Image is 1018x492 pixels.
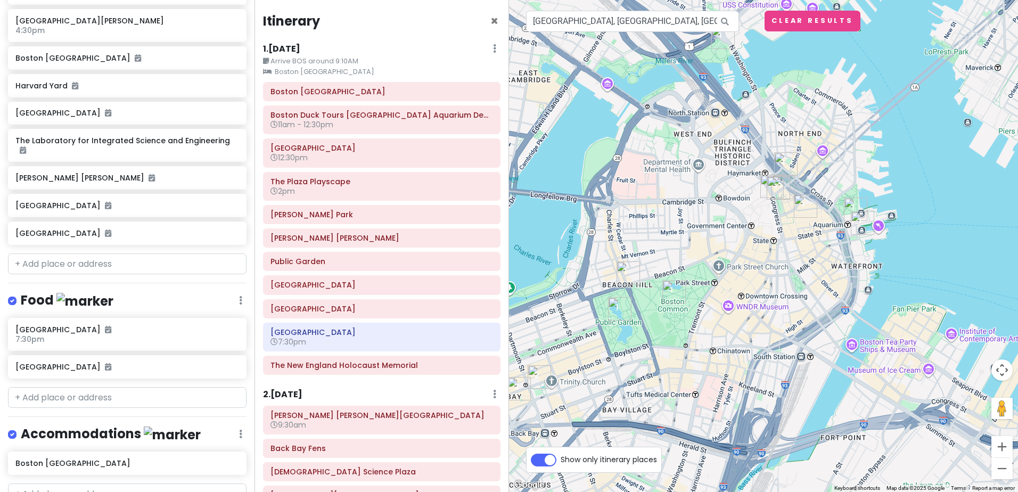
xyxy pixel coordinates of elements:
button: Clear Results [765,11,860,31]
h4: Food [21,292,113,309]
h6: The Plaza Playscape [270,177,493,186]
i: Added to itinerary [105,229,111,237]
i: Added to itinerary [72,82,78,89]
h4: Itinerary [263,13,320,29]
h6: 2 . [DATE] [263,389,302,400]
span: 12:30pm [270,152,308,163]
h6: Boston Duck Tours New England Aquarium Departure Location [270,110,493,120]
i: Added to itinerary [135,54,141,62]
div: Beacon Hill [617,261,640,285]
h6: Boston [GEOGRAPHIC_DATA] [15,53,239,63]
span: 7:30pm [15,334,44,345]
div: Union Oyster House [771,176,795,199]
span: 4:30pm [15,25,45,36]
div: The New England Holocaust Memorial [767,176,790,200]
button: Zoom out [991,458,1013,479]
span: 9:30am [270,420,306,430]
img: marker [56,293,113,309]
h6: Frederick Law Olmsted National Historic Site [270,411,493,420]
span: 7:30pm [270,337,306,347]
span: 11am - 12:30pm [270,119,333,130]
h6: The New England Holocaust Memorial [270,360,493,370]
div: Public Garden [608,297,631,321]
button: Zoom in [991,436,1013,457]
h6: Back Bay Fens [270,444,493,453]
h6: [GEOGRAPHIC_DATA][PERSON_NAME] [15,16,239,26]
div: Freedom Trail [758,100,767,109]
div: Faneuil Hall Marketplace [794,194,817,218]
h6: Rose Kennedy Greenway [270,233,493,243]
span: Map data ©2025 Google [886,485,945,491]
h6: [PERSON_NAME] [PERSON_NAME] [15,173,239,183]
span: Show only itinerary places [561,454,657,465]
h6: [GEOGRAPHIC_DATA] [15,108,239,118]
h6: Harvard Yard [15,81,239,91]
h4: Accommodations [21,425,201,443]
input: + Add place or address [8,387,247,408]
div: Boston Common [662,280,686,304]
img: marker [144,427,201,443]
h6: [GEOGRAPHIC_DATA] [15,201,239,210]
div: Boston Duck Tours New England Aquarium Departure Location [851,211,874,235]
h6: Boston [GEOGRAPHIC_DATA] [15,458,239,468]
a: Report a map error [972,485,1015,491]
h6: The Laboratory for Integrated Science and Engineering [15,136,239,155]
a: Open this area in Google Maps (opens a new window) [512,478,547,492]
h6: Boston Common [270,304,493,314]
i: Added to itinerary [105,109,111,117]
i: Added to itinerary [105,202,111,209]
small: Boston [GEOGRAPHIC_DATA] [263,67,500,77]
div: Copley Square [528,365,551,389]
i: Added to itinerary [105,326,111,333]
div: Rose Kennedy Greenway [774,152,798,176]
div: Boston Marriott Long Wharf [844,198,867,221]
button: Map camera controls [991,359,1013,381]
small: Arrive BOS around 9:10AM [263,56,500,67]
h6: Faneuil Hall Marketplace [270,143,493,153]
h6: Boston Marriott Long Wharf [270,87,493,96]
h6: Public Garden [270,257,493,266]
h6: 1 . [DATE] [263,44,300,55]
h6: [GEOGRAPHIC_DATA] [15,325,239,334]
h6: [GEOGRAPHIC_DATA] [15,228,239,238]
div: Boston Marriott Long Wharf [850,217,859,225]
button: Drag Pegman onto the map to open Street View [991,398,1013,419]
span: Close itinerary [490,12,498,30]
h6: [GEOGRAPHIC_DATA] [15,362,239,372]
a: Terms (opens in new tab) [951,485,966,491]
h6: Union Oyster House [270,327,493,337]
h6: Beacon Hill [270,280,493,290]
button: Close [490,15,498,28]
input: + Add place or address [8,253,247,275]
button: Keyboard shortcuts [834,485,880,492]
i: Added to itinerary [105,363,111,371]
i: Added to itinerary [20,146,26,154]
div: Paul Revere Park [711,26,735,49]
i: Added to itinerary [149,174,155,182]
span: 2pm [270,186,295,196]
h6: Christian Science Plaza [270,467,493,477]
div: The Plaza Playscape [760,175,784,198]
h6: Paul Revere Park [270,210,493,219]
input: Search a place [526,11,739,32]
div: Boston Public Library - Central Library [507,377,531,400]
img: Google [512,478,547,492]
